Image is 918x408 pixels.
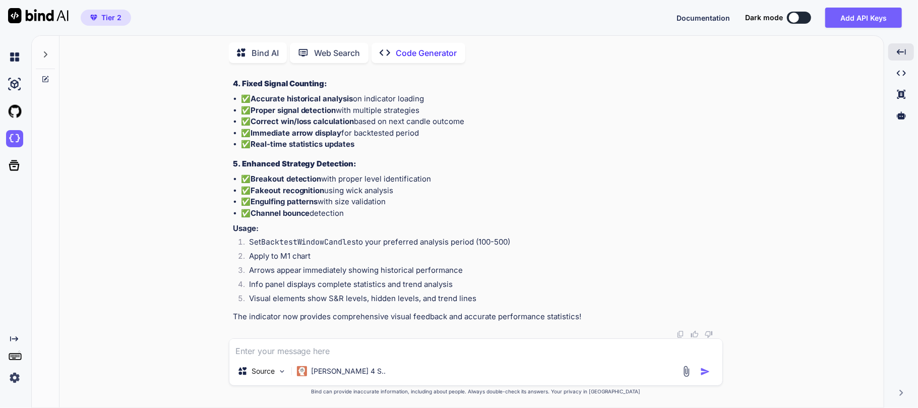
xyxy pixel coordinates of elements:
li: ✅ with size validation [241,196,721,208]
img: settings [6,369,23,386]
img: icon [700,367,710,377]
img: ai-studio [6,76,23,93]
img: githubLight [6,103,23,120]
button: Documentation [677,13,730,23]
img: like [691,330,699,338]
strong: Fakeout recognition [251,186,325,195]
p: The indicator now provides comprehensive visual feedback and accurate performance statistics! [233,311,721,323]
p: Bind AI [252,47,279,59]
span: Documentation [677,14,730,22]
strong: 5. Enhanced Strategy Detection: [233,159,357,168]
img: darkCloudIdeIcon [6,130,23,147]
li: ✅ based on next candle outcome [241,116,721,128]
code: BacktestWindowCandles [261,237,356,247]
li: ✅ using wick analysis [241,185,721,197]
strong: Real-time statistics updates [251,139,355,149]
li: ✅ for backtested period [241,128,721,139]
img: Claude 4 Sonnet [297,366,307,376]
strong: Correct win/loss calculation [251,116,354,126]
li: ✅ detection [241,208,721,219]
li: ✅ with multiple strategies [241,105,721,116]
li: Info panel displays complete statistics and trend analysis [241,279,721,293]
li: Visual elements show S&R levels, hidden levels, and trend lines [241,293,721,307]
img: chat [6,48,23,66]
p: Code Generator [396,47,457,59]
li: ✅ [241,139,721,150]
span: Tier 2 [101,13,121,23]
li: ✅ on indicator loading [241,93,721,105]
li: ✅ with proper level identification [241,173,721,185]
img: attachment [681,366,692,377]
span: Dark mode [745,13,783,23]
img: premium [90,15,97,21]
p: Bind can provide inaccurate information, including about people. Always double-check its answers.... [229,388,723,395]
strong: 4. Fixed Signal Counting: [233,79,328,88]
strong: Usage: [233,223,259,233]
img: copy [677,330,685,338]
img: Bind AI [8,8,69,23]
strong: Breakout detection [251,174,322,184]
img: dislike [705,330,713,338]
button: premiumTier 2 [81,10,131,26]
strong: Proper signal detection [251,105,336,115]
p: [PERSON_NAME] 4 S.. [311,366,386,376]
p: Source [252,366,275,376]
p: Web Search [315,47,360,59]
li: Set to your preferred analysis period (100-500) [241,237,721,251]
img: Pick Models [278,367,286,376]
strong: Immediate arrow display [251,128,342,138]
strong: Accurate historical analysis [251,94,353,103]
li: Apply to M1 chart [241,251,721,265]
li: Arrows appear immediately showing historical performance [241,265,721,279]
strong: Engulfing patterns [251,197,318,206]
strong: Channel bounce [251,208,310,218]
button: Add API Keys [825,8,902,28]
